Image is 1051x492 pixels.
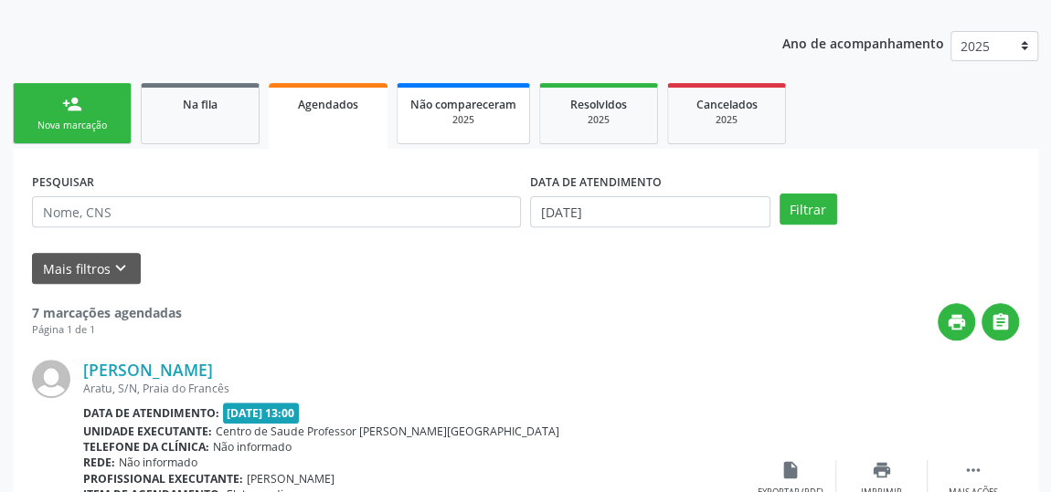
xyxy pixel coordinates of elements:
i: print [872,460,892,480]
b: Telefone da clínica: [83,439,209,455]
span: Centro de Saude Professor [PERSON_NAME][GEOGRAPHIC_DATA] [216,424,559,439]
span: Agendados [298,97,358,112]
span: Resolvidos [570,97,627,112]
button: print [938,303,975,340]
b: Rede: [83,455,115,470]
span: Não informado [119,455,197,470]
span: [DATE] 13:00 [223,403,300,424]
label: PESQUISAR [32,168,94,196]
i: keyboard_arrow_down [111,258,131,278]
b: Profissional executante: [83,471,243,487]
span: Cancelados [696,97,758,112]
img: img [32,360,70,398]
div: 2025 [410,113,516,127]
span: Não compareceram [410,97,516,112]
button:  [982,303,1019,340]
p: Ano de acompanhamento [782,31,944,54]
span: Não informado [213,439,292,455]
b: Unidade executante: [83,424,212,439]
div: Aratu, S/N, Praia do Francês [83,381,745,396]
button: Mais filtroskeyboard_arrow_down [32,253,141,285]
label: DATA DE ATENDIMENTO [530,168,662,196]
span: [PERSON_NAME] [247,471,334,487]
input: Selecione um intervalo [530,196,770,227]
a: [PERSON_NAME] [83,360,213,380]
input: Nome, CNS [32,196,521,227]
i: insert_drive_file [780,460,801,480]
span: Na fila [183,97,218,112]
div: person_add [62,94,82,114]
i:  [991,312,1011,332]
div: 2025 [553,113,644,127]
strong: 7 marcações agendadas [32,304,182,321]
i:  [963,460,983,480]
div: 2025 [681,113,772,127]
div: Nova marcação [27,119,118,132]
button: Filtrar [780,194,837,225]
div: Página 1 de 1 [32,322,182,338]
b: Data de atendimento: [83,405,219,421]
i: print [947,312,967,332]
